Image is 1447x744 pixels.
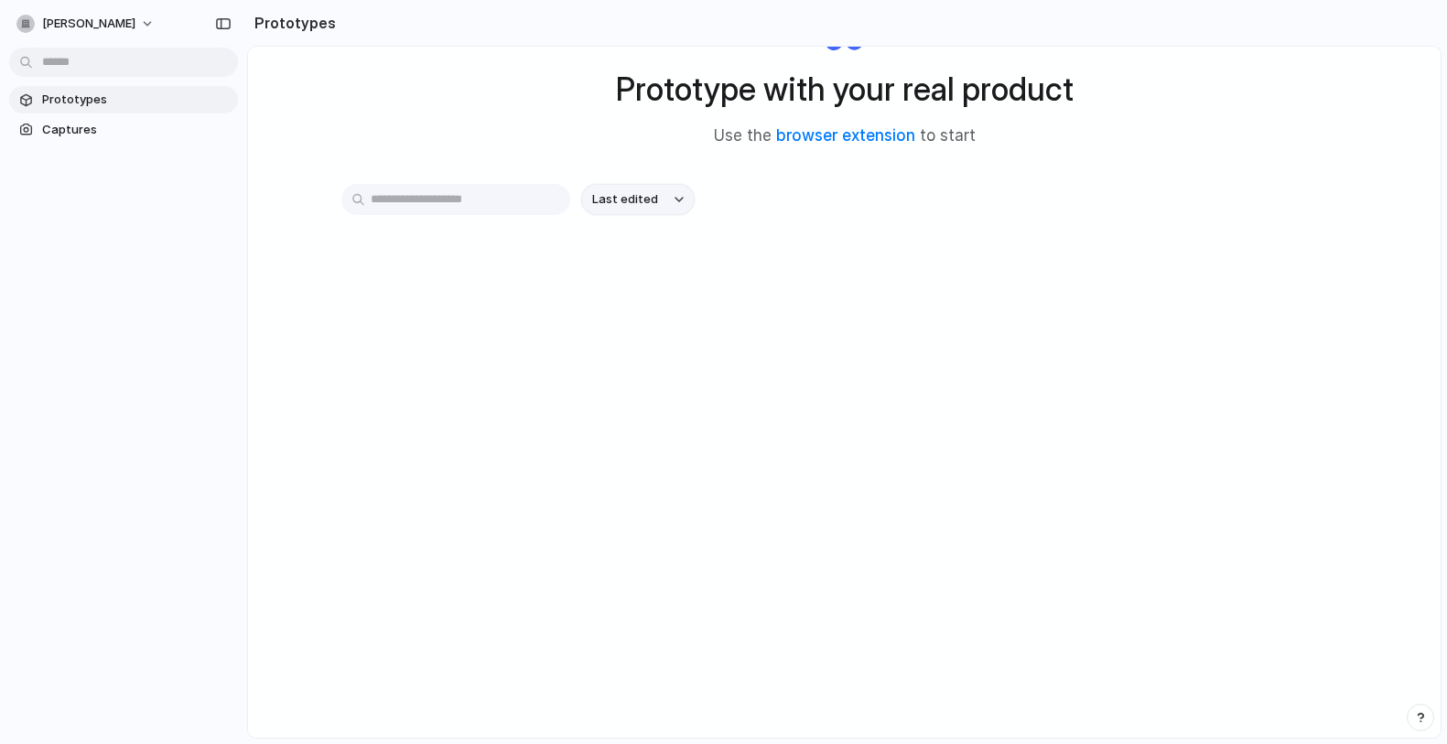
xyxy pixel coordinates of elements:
[776,126,915,145] a: browser extension
[592,190,658,209] span: Last edited
[581,184,695,215] button: Last edited
[42,91,231,109] span: Prototypes
[247,12,336,34] h2: Prototypes
[9,9,164,38] button: [PERSON_NAME]
[9,86,238,113] a: Prototypes
[714,124,976,148] span: Use the to start
[616,65,1074,113] h1: Prototype with your real product
[9,116,238,144] a: Captures
[42,121,231,139] span: Captures
[42,15,135,33] span: [PERSON_NAME]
